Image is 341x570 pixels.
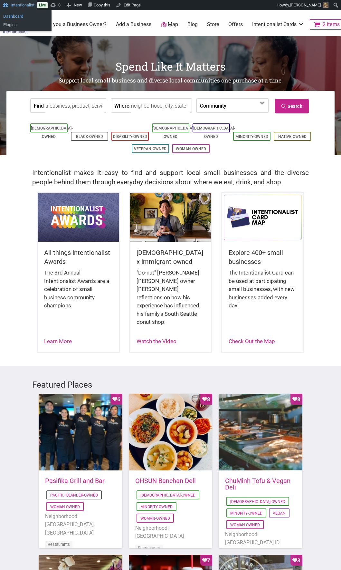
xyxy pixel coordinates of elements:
[230,511,262,516] a: Minority-Owned
[48,542,70,547] a: Restaurants
[44,269,112,316] div: The 3rd Annual Intentionalist Awards are a celebration of small business community champions.
[113,134,147,139] a: Disability-Owned
[50,493,98,498] a: Pacific Islander-Owned
[45,99,104,113] input: a business, product, service
[225,530,296,547] li: Neighborhood: [GEOGRAPHIC_DATA] ID
[229,269,297,316] div: The Intentionalist Card can be used at participating small businesses, with new businesses added ...
[34,99,44,112] label: Find
[230,499,285,504] a: [DEMOGRAPHIC_DATA]-Owned
[176,147,206,151] a: Woman-Owned
[140,493,195,498] a: [DEMOGRAPHIC_DATA]-Owned
[153,126,194,139] a: [DEMOGRAPHIC_DATA]-Owned
[140,505,173,509] a: Minority-Owned
[137,269,205,333] div: "Do-nut" [PERSON_NAME] [PERSON_NAME] owner [PERSON_NAME] reflections on how his experience has in...
[290,3,321,7] span: [PERSON_NAME]
[323,22,340,27] span: 2 items
[131,99,190,113] input: neighborhood, city, state
[229,248,297,266] h5: Explore 400+ small businesses
[207,21,219,28] a: Store
[45,477,105,485] a: Pasifika Grill and Bar
[114,99,129,112] label: Where
[275,99,309,113] a: Search
[228,21,243,28] a: Offers
[116,21,151,28] a: Add a Business
[135,477,196,485] a: OHSUN Banchan Deli
[50,505,80,509] a: Woman-Owned
[45,512,116,537] li: Neighborhood: [GEOGRAPHIC_DATA], [GEOGRAPHIC_DATA]
[44,248,112,266] h5: All things Intentionalist Awards
[32,379,309,391] h3: Featured Places
[273,511,286,516] a: Vegan
[32,168,309,187] h2: Intentionalist makes it easy to find and support local small businesses and the diverse people be...
[76,134,103,139] a: Black-Owned
[314,21,321,28] i: Cart
[225,477,290,491] a: ChuMinh Tofu & Vegan Deli
[44,21,107,28] a: Are you a Business Owner?
[230,523,260,527] a: Woman-Owned
[44,338,72,344] a: Learn More
[138,546,160,550] a: Restaurants
[134,147,166,151] a: Veteran-Owned
[235,134,268,139] a: Minority-Owned
[278,134,307,139] a: Native-Owned
[140,516,170,521] a: Woman-Owned
[135,524,206,540] li: Neighborhood: [GEOGRAPHIC_DATA]
[161,21,178,28] a: Map
[137,338,176,344] a: Watch the Video
[187,21,198,28] a: Blog
[37,2,48,8] a: Live
[200,99,226,112] label: Community
[38,193,119,242] img: Intentionalist Awards
[252,21,304,28] a: Intentionalist Cards
[222,193,303,242] img: Intentionalist Card Map
[137,248,205,266] h5: [DEMOGRAPHIC_DATA] x Immigrant-owned
[31,126,73,139] a: [DEMOGRAPHIC_DATA]-Owned
[130,193,211,242] img: King Donuts - Hong Chhuor
[193,126,235,139] a: [DEMOGRAPHIC_DATA]-Owned
[229,338,275,344] a: Check Out the Map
